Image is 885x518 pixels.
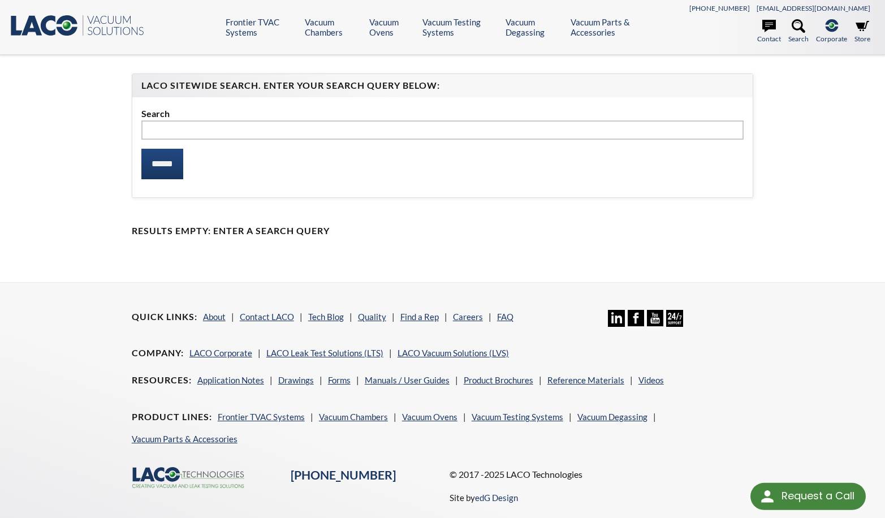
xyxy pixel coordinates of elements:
[132,411,212,423] h4: Product Lines
[422,17,497,37] a: Vacuum Testing Systems
[788,19,809,44] a: Search
[782,483,854,509] div: Request a Call
[141,106,744,121] label: Search
[638,375,664,385] a: Videos
[547,375,624,385] a: Reference Materials
[464,375,533,385] a: Product Brochures
[132,225,754,237] h4: Results Empty: Enter a Search Query
[132,311,197,323] h4: Quick Links
[369,17,414,37] a: Vacuum Ovens
[666,310,683,326] img: 24/7 Support Icon
[189,348,252,358] a: LACO Corporate
[472,412,563,422] a: Vacuum Testing Systems
[497,312,513,322] a: FAQ
[266,348,383,358] a: LACO Leak Test Solutions (LTS)
[816,33,847,44] span: Corporate
[689,4,750,12] a: [PHONE_NUMBER]
[358,312,386,322] a: Quality
[226,17,296,37] a: Frontier TVAC Systems
[203,312,226,322] a: About
[308,312,344,322] a: Tech Blog
[506,17,563,37] a: Vacuum Degassing
[305,17,361,37] a: Vacuum Chambers
[757,19,781,44] a: Contact
[328,375,351,385] a: Forms
[854,19,870,44] a: Store
[319,412,388,422] a: Vacuum Chambers
[453,312,483,322] a: Careers
[571,17,657,37] a: Vacuum Parts & Accessories
[475,493,518,503] a: edG Design
[400,312,439,322] a: Find a Rep
[757,4,870,12] a: [EMAIL_ADDRESS][DOMAIN_NAME]
[132,347,184,359] h4: Company
[365,375,450,385] a: Manuals / User Guides
[197,375,264,385] a: Application Notes
[240,312,294,322] a: Contact LACO
[450,491,518,504] p: Site by
[758,487,776,506] img: round button
[132,434,238,444] a: Vacuum Parts & Accessories
[402,412,457,422] a: Vacuum Ovens
[398,348,509,358] a: LACO Vacuum Solutions (LVS)
[218,412,305,422] a: Frontier TVAC Systems
[577,412,647,422] a: Vacuum Degassing
[450,467,754,482] p: © 2017 -2025 LACO Technologies
[141,80,744,92] h4: LACO Sitewide Search. Enter your Search Query Below:
[132,374,192,386] h4: Resources
[666,318,683,329] a: 24/7 Support
[291,468,396,482] a: [PHONE_NUMBER]
[750,483,866,510] div: Request a Call
[278,375,314,385] a: Drawings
